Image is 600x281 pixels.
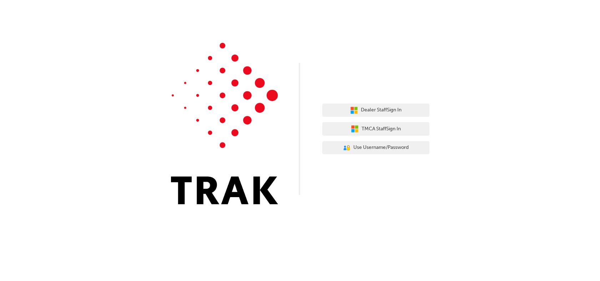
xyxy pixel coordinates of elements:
button: Dealer StaffSign In [322,104,429,117]
span: TMCA Staff Sign In [362,125,401,133]
button: Use Username/Password [322,141,429,155]
span: Dealer Staff Sign In [361,106,402,114]
img: Trak [171,43,278,204]
span: Use Username/Password [353,144,409,152]
button: TMCA StaffSign In [322,122,429,136]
